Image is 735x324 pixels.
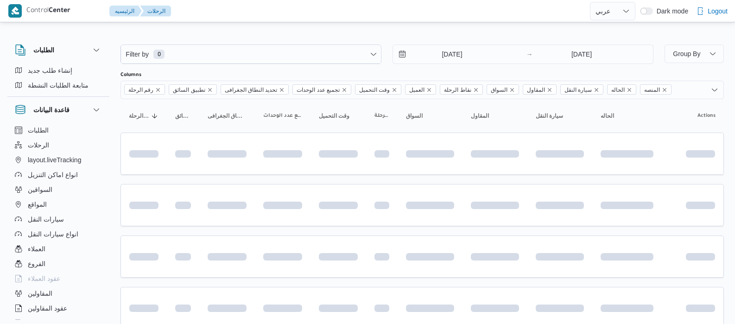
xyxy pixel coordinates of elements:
span: الفروع [28,258,45,269]
button: Remove الحاله from selection in this group [627,87,632,93]
button: Open list of options [711,86,718,94]
span: السواق [487,84,519,95]
span: السواق [406,112,423,120]
span: السواقين [28,184,52,195]
button: الرحلات [11,138,106,152]
span: رقم الرحلة [128,85,153,95]
button: Filter by0 available filters [121,45,381,64]
span: وقت التحميل [359,85,390,95]
button: الحاله [597,108,657,123]
span: نقاط الرحلة [374,112,389,120]
button: Remove العميل from selection in this group [426,87,432,93]
button: Remove نقاط الرحلة from selection in this group [473,87,479,93]
span: تجميع عدد الوحدات [297,85,340,95]
button: Group By [665,44,724,63]
button: انواع اماكن التنزيل [11,167,106,182]
button: عقود المقاولين [11,301,106,316]
span: رقم الرحلة [124,84,165,95]
button: متابعة الطلبات النشطة [11,78,106,93]
button: سيارات النقل [11,212,106,227]
span: الحاله [601,112,614,120]
span: الطلبات [28,125,49,136]
span: تجميع عدد الوحدات [292,84,351,95]
button: Remove سيارة النقل from selection in this group [594,87,599,93]
button: السواق [402,108,458,123]
span: سيارة النقل [564,85,592,95]
button: وقت التحميل [315,108,361,123]
button: Remove المقاول from selection in this group [547,87,552,93]
button: المقاول [467,108,523,123]
span: العميل [409,85,425,95]
button: تحديد النطاق الجغرافى [204,108,250,123]
button: Logout [693,2,731,20]
span: الرحلات [28,140,49,151]
button: الطلبات [11,123,106,138]
span: المقاولين [28,288,52,299]
span: عقود المقاولين [28,303,67,314]
span: Group By [673,50,700,57]
button: المواقع [11,197,106,212]
span: Logout [708,6,728,17]
h3: قاعدة البيانات [33,104,70,115]
span: الحاله [607,84,636,95]
button: المنصه [666,108,673,123]
span: تجميع عدد الوحدات [263,112,302,120]
span: انواع اماكن التنزيل [28,169,78,180]
div: الطلبات [7,63,109,96]
span: المقاول [471,112,489,120]
button: Remove تجميع عدد الوحدات from selection in this group [342,87,347,93]
span: وقت التحميل [319,112,349,120]
span: إنشاء طلب جديد [28,65,72,76]
span: السواق [491,85,507,95]
span: وقت التحميل [355,84,401,95]
span: المنصه [640,84,672,95]
input: Press the down key to open a popover containing a calendar. [536,45,628,64]
span: 0 available filters [153,50,165,59]
span: تطبيق السائق [173,85,205,95]
span: layout.liveTracking [28,154,81,165]
span: المواقع [28,199,47,210]
button: الطلبات [15,44,102,56]
button: الرئيسيه [109,6,142,17]
button: سيارة النقل [532,108,588,123]
button: عقود العملاء [11,271,106,286]
h3: الطلبات [33,44,54,56]
button: انواع سيارات النقل [11,227,106,241]
span: سيارة النقل [560,84,603,95]
button: إنشاء طلب جديد [11,63,106,78]
button: Remove تحديد النطاق الجغرافى from selection in this group [279,87,285,93]
button: Remove السواق from selection in this group [509,87,515,93]
span: تطبيق السائق [169,84,216,95]
span: المنصه [644,85,660,95]
label: Columns [120,71,141,79]
span: عقود العملاء [28,273,60,284]
button: Remove وقت التحميل from selection in this group [392,87,397,93]
button: الفروع [11,256,106,271]
span: Filter by [125,49,150,60]
b: Center [49,7,70,15]
input: Press the down key to open a popover containing a calendar. [393,45,498,64]
button: قاعدة البيانات [15,104,102,115]
button: Remove تطبيق السائق from selection in this group [207,87,213,93]
button: تطبيق السائق [171,108,195,123]
span: رقم الرحلة; Sorted in descending order [129,112,149,120]
button: المقاولين [11,286,106,301]
span: Actions [697,112,716,120]
span: تحديد النطاق الجغرافى [225,85,278,95]
button: الرحلات [140,6,171,17]
button: العملاء [11,241,106,256]
svg: Sorted in descending order [151,112,158,120]
span: الحاله [611,85,625,95]
span: Dark mode [653,7,688,15]
span: نقاط الرحلة [440,84,482,95]
span: انواع سيارات النقل [28,229,78,240]
span: العميل [405,84,436,95]
span: سيارات النقل [28,214,64,225]
span: تحديد النطاق الجغرافى [221,84,289,95]
span: المقاول [527,85,545,95]
span: سيارة النقل [536,112,563,120]
img: X8yXhbKr1z7QwAAAABJRU5ErkJggg== [8,4,22,18]
button: Remove المنصه from selection in this group [662,87,667,93]
iframe: chat widget [9,287,39,315]
span: تحديد النطاق الجغرافى [208,112,247,120]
